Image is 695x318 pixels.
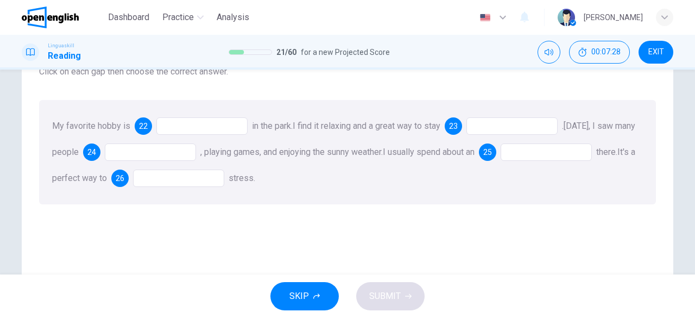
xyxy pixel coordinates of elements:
[229,173,255,183] span: stress.
[158,8,208,27] button: Practice
[538,41,560,64] div: Mute
[104,8,154,27] button: Dashboard
[558,9,575,26] img: Profile picture
[569,41,630,64] div: Hide
[22,7,104,28] a: OpenEnglish logo
[87,148,96,156] span: 24
[52,121,130,131] span: My favorite hobby is
[162,11,194,24] span: Practice
[562,121,564,131] span: .
[289,289,309,304] span: SKIP
[217,11,249,24] span: Analysis
[596,147,617,157] span: there.
[139,122,148,130] span: 22
[584,11,643,24] div: [PERSON_NAME]
[591,48,621,57] span: 00:07:28
[22,7,79,28] img: OpenEnglish logo
[449,122,458,130] span: 23
[116,174,124,182] span: 26
[383,147,475,157] span: I usually spend about an
[108,11,149,24] span: Dashboard
[483,148,492,156] span: 25
[639,41,673,64] button: EXIT
[276,46,296,59] span: 21 / 60
[569,41,630,64] button: 00:07:28
[478,14,492,22] img: en
[48,49,81,63] h1: Reading
[212,8,254,27] button: Analysis
[648,48,664,57] span: EXIT
[293,121,440,131] span: I find it relaxing and a great way to stay
[48,42,74,49] span: Linguaskill
[39,65,656,78] span: Click on each gap then choose the correct answer.
[200,147,383,157] span: , playing games, and enjoying the sunny weather.
[270,282,339,310] button: SKIP
[301,46,390,59] span: for a new Projected Score
[252,121,293,131] span: in the park.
